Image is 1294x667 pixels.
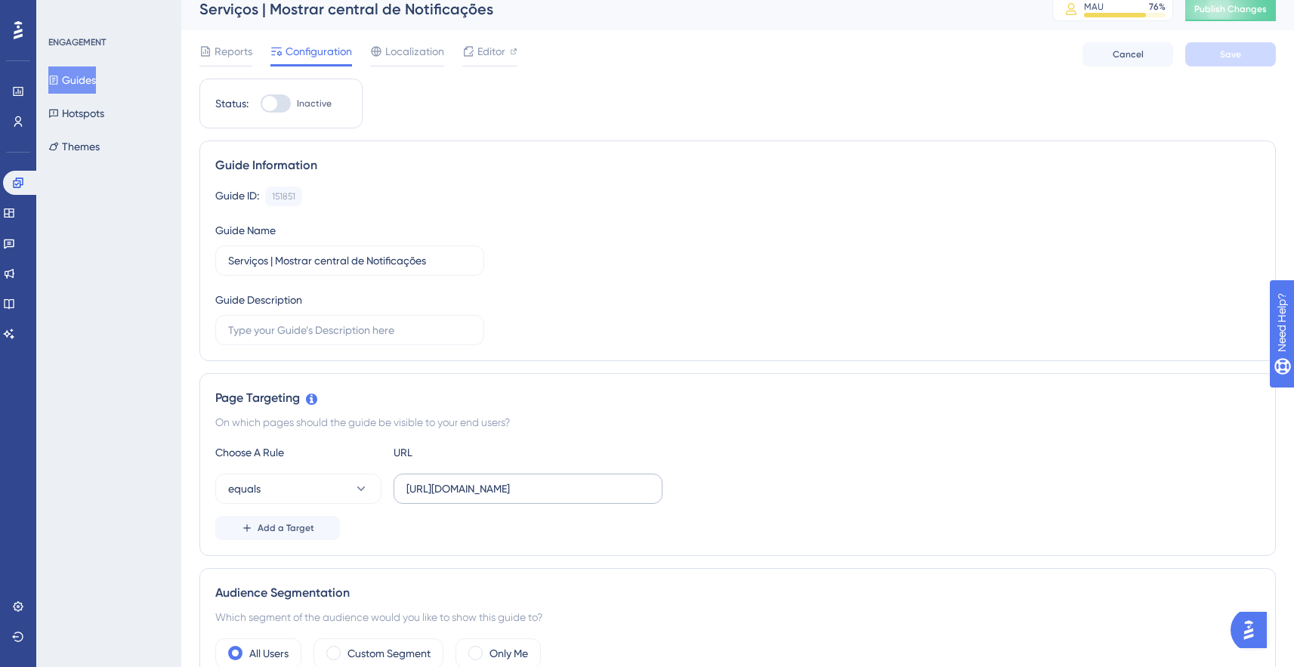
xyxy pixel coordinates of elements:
[272,190,295,202] div: 151851
[489,644,528,662] label: Only Me
[215,221,276,239] div: Guide Name
[385,42,444,60] span: Localization
[1220,48,1241,60] span: Save
[215,291,302,309] div: Guide Description
[1185,42,1276,66] button: Save
[48,36,106,48] div: ENGAGEMENT
[297,97,332,110] span: Inactive
[215,156,1260,174] div: Guide Information
[215,187,259,206] div: Guide ID:
[228,322,471,338] input: Type your Guide’s Description here
[215,94,249,113] div: Status:
[215,443,381,462] div: Choose A Rule
[1113,48,1144,60] span: Cancel
[215,608,1260,626] div: Which segment of the audience would you like to show this guide to?
[1084,1,1104,13] div: MAU
[228,480,261,498] span: equals
[215,413,1260,431] div: On which pages should the guide be visible to your end users?
[286,42,352,60] span: Configuration
[258,522,314,534] span: Add a Target
[1194,3,1267,15] span: Publish Changes
[228,252,471,269] input: Type your Guide’s Name here
[477,42,505,60] span: Editor
[48,100,104,127] button: Hotspots
[215,584,1260,602] div: Audience Segmentation
[1231,607,1276,653] iframe: UserGuiding AI Assistant Launcher
[406,480,650,497] input: yourwebsite.com/path
[215,389,1260,407] div: Page Targeting
[249,644,289,662] label: All Users
[48,66,96,94] button: Guides
[394,443,560,462] div: URL
[1149,1,1166,13] div: 76 %
[36,4,94,22] span: Need Help?
[48,133,100,160] button: Themes
[215,516,340,540] button: Add a Target
[347,644,431,662] label: Custom Segment
[215,474,381,504] button: equals
[1082,42,1173,66] button: Cancel
[215,42,252,60] span: Reports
